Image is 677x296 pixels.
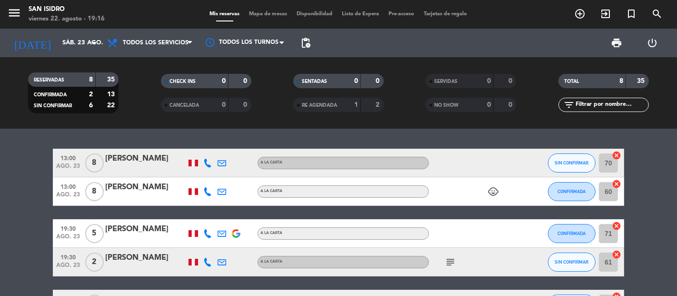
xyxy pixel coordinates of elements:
span: SENTADAS [302,79,327,84]
span: Disponibilidad [292,11,338,17]
span: print [611,37,622,49]
span: ago. 23 [56,234,80,245]
i: add_circle_outline [574,8,586,20]
div: LOG OUT [635,29,670,57]
span: 19:30 [56,251,80,262]
span: Mis reservas [205,11,245,17]
span: Tarjetas de regalo [419,11,472,17]
strong: 35 [107,76,117,83]
span: CONFIRMADA [34,92,67,97]
i: cancel [612,221,621,231]
div: San Isidro [29,5,105,14]
span: Mapa de mesas [245,11,292,17]
strong: 0 [487,78,491,84]
span: 2 [85,253,104,272]
span: ago. 23 [56,192,80,203]
strong: 0 [508,102,514,108]
i: cancel [612,179,621,189]
span: ago. 23 [56,163,80,174]
strong: 13 [107,91,117,98]
strong: 2 [89,91,93,98]
strong: 8 [619,78,623,84]
span: 5 [85,224,104,243]
span: RESERVADAS [34,78,64,82]
span: A la carta [260,161,282,164]
i: arrow_drop_down [89,37,100,49]
strong: 1 [354,102,358,108]
strong: 0 [487,102,491,108]
span: Todos los servicios [123,40,189,46]
div: [PERSON_NAME] [105,252,186,264]
i: search [651,8,663,20]
strong: 0 [354,78,358,84]
strong: 35 [637,78,647,84]
span: A la carta [260,231,282,235]
span: ago. 23 [56,262,80,273]
strong: 0 [376,78,382,84]
i: exit_to_app [600,8,611,20]
span: 8 [85,153,104,173]
i: filter_list [563,99,575,111]
strong: 22 [107,102,117,109]
i: menu [7,6,21,20]
i: child_care [488,186,499,197]
i: cancel [612,250,621,259]
span: SIN CONFIRMAR [555,259,589,265]
input: Filtrar por nombre... [575,100,648,110]
div: [PERSON_NAME] [105,153,186,165]
span: A la carta [260,260,282,264]
strong: 2 [376,102,382,108]
i: cancel [612,151,621,160]
span: CHECK INS [169,79,196,84]
i: [DATE] [7,32,58,53]
img: google-logo.png [232,229,240,238]
strong: 0 [508,78,514,84]
button: SIN CONFIRMAR [548,253,596,272]
div: [PERSON_NAME] [105,223,186,235]
span: A la carta [260,189,282,193]
i: subject [445,256,456,268]
div: viernes 22. agosto - 19:16 [29,14,105,24]
span: NO SHOW [434,103,458,108]
span: 13:00 [56,181,80,192]
button: CONFIRMADA [548,224,596,243]
strong: 8 [89,76,93,83]
i: turned_in_not [626,8,637,20]
span: 19:30 [56,223,80,234]
span: 13:00 [56,152,80,163]
span: Pre-acceso [384,11,419,17]
span: Lista de Espera [338,11,384,17]
span: TOTAL [564,79,579,84]
span: pending_actions [300,37,311,49]
span: SIN CONFIRMAR [34,103,72,108]
span: CANCELADA [169,103,199,108]
span: SERVIDAS [434,79,458,84]
span: 8 [85,182,104,201]
strong: 6 [89,102,93,109]
span: CONFIRMADA [558,231,586,236]
div: [PERSON_NAME] [105,181,186,194]
i: power_settings_new [647,37,658,49]
button: CONFIRMADA [548,182,596,201]
strong: 0 [243,102,249,108]
button: SIN CONFIRMAR [548,153,596,173]
span: RE AGENDADA [302,103,337,108]
button: menu [7,6,21,23]
span: CONFIRMADA [558,189,586,194]
strong: 0 [243,78,249,84]
strong: 0 [222,102,226,108]
strong: 0 [222,78,226,84]
span: SIN CONFIRMAR [555,160,589,165]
